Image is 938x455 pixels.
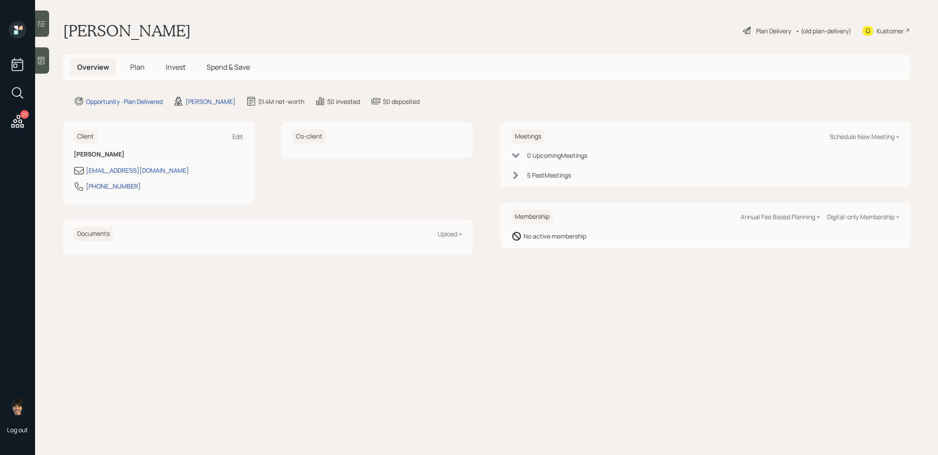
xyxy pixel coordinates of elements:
[86,166,189,175] div: [EMAIL_ADDRESS][DOMAIN_NAME]
[511,129,545,144] h6: Meetings
[292,129,326,144] h6: Co-client
[511,210,553,224] h6: Membership
[86,97,163,106] div: Opportunity · Plan Delivered
[232,132,243,141] div: Edit
[830,132,899,141] div: Schedule New Meeting +
[20,110,29,119] div: 27
[74,151,243,158] h6: [PERSON_NAME]
[527,171,571,180] div: 5 Past Meeting s
[795,26,851,36] div: • (old plan-delivery)
[63,21,191,40] h1: [PERSON_NAME]
[74,129,97,144] h6: Client
[383,97,420,106] div: $0 deposited
[527,151,587,160] div: 0 Upcoming Meeting s
[207,62,250,72] span: Spend & Save
[438,230,462,238] div: Upload +
[756,26,791,36] div: Plan Delivery
[524,231,586,241] div: No active membership
[185,97,235,106] div: [PERSON_NAME]
[827,213,899,221] div: Digital-only Membership +
[86,181,141,191] div: [PHONE_NUMBER]
[327,97,360,106] div: $0 invested
[130,62,145,72] span: Plan
[9,398,26,415] img: treva-nostdahl-headshot.png
[741,213,820,221] div: Annual Fee Based Planning +
[166,62,185,72] span: Invest
[74,227,113,241] h6: Documents
[77,62,109,72] span: Overview
[877,26,904,36] div: Kustomer
[7,426,28,434] div: Log out
[258,97,304,106] div: $1.4M net-worth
